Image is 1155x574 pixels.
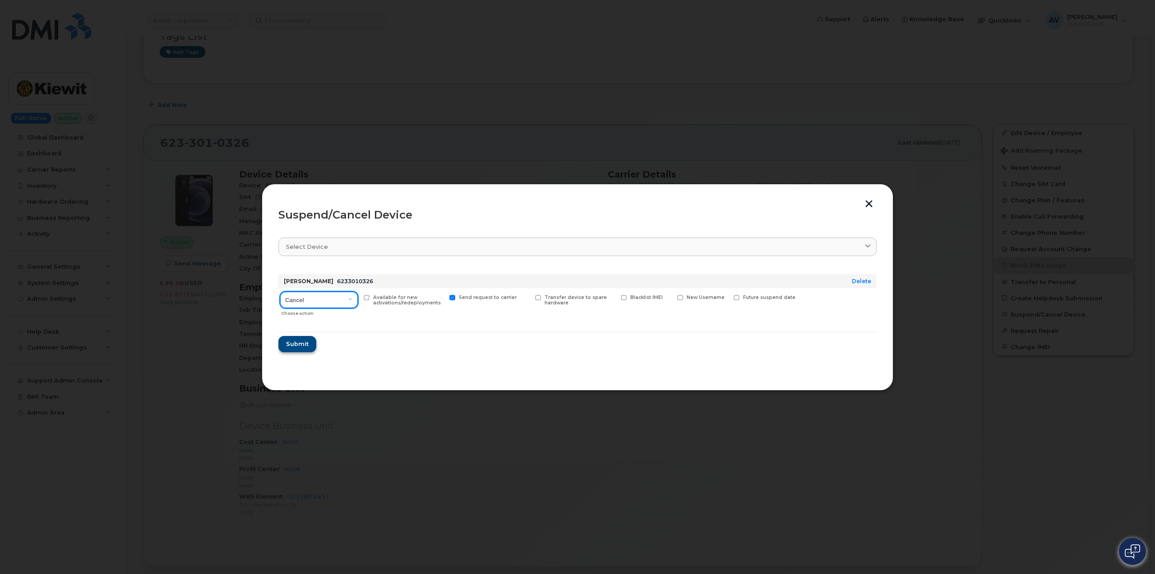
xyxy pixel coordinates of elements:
[687,294,725,300] span: New Username
[278,238,877,256] a: Select device
[630,294,663,300] span: Blacklist IMEI
[373,294,441,306] span: Available for new activations/redeployments
[1125,544,1140,559] img: Open chat
[278,336,316,352] button: Submit
[524,295,529,299] input: Transfer device to spare hardware
[743,294,795,300] span: Future suspend date
[353,295,357,299] input: Available for new activations/redeployments
[723,295,727,299] input: Future suspend date
[286,243,328,251] span: Select device
[337,278,373,285] span: 6233010326
[852,278,871,285] a: Delete
[286,340,309,348] span: Submit
[278,210,877,220] div: Suspend/Cancel Device
[459,294,517,300] span: Send request to carrier
[284,278,333,285] strong: [PERSON_NAME]
[439,295,443,299] input: Send request to carrier
[545,294,607,306] span: Transfer device to spare hardware
[281,306,358,317] div: Choose action
[610,295,614,299] input: Blacklist IMEI
[666,295,671,299] input: New Username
